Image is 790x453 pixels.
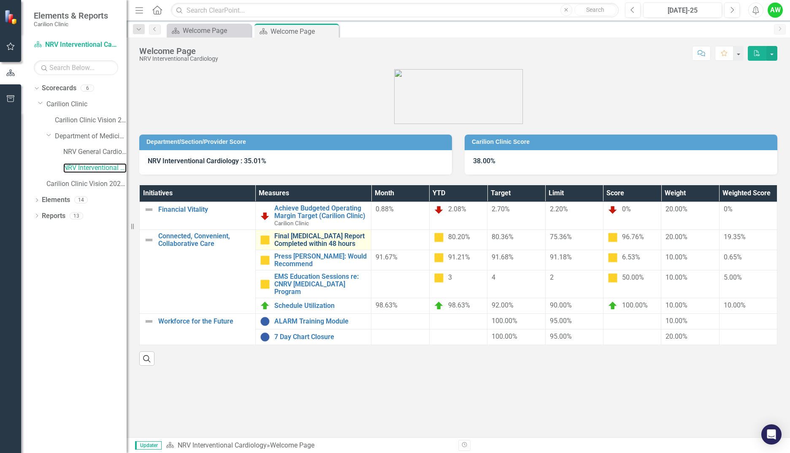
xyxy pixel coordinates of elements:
span: 98.63% [448,301,470,309]
span: 100.00% [622,301,648,309]
span: Search [586,6,604,13]
img: No Information [260,316,270,326]
span: 80.20% [448,233,470,241]
img: Caution [434,273,444,283]
img: Caution [260,279,270,289]
img: Caution [260,255,270,265]
span: 20.00% [666,233,687,241]
span: 6.53% [622,253,640,261]
a: EMS Education Sessions re: CNRV [MEDICAL_DATA] Program [274,273,367,295]
span: 91.67% [376,253,398,261]
img: Caution [608,273,618,283]
span: 20.00% [666,205,687,213]
a: Department of Medicine [55,132,127,141]
a: Elements [42,195,70,205]
img: Below Plan [434,205,444,215]
span: 91.18% [550,253,572,261]
td: Double-Click to Edit Right Click for Context Menu [255,230,371,250]
span: 75.36% [550,233,572,241]
input: Search ClearPoint... [171,3,619,18]
span: 2.08% [448,205,466,213]
div: NRV Interventional Cardiology [139,56,218,62]
span: 80.36% [492,233,514,241]
a: Carilion Clinic Vision 2025 (Full Version) [46,179,127,189]
span: 98.63% [376,301,398,309]
span: 91.21% [448,253,470,261]
span: Carilion Clinic [274,220,309,227]
div: Welcome Page [183,25,249,36]
span: 100.00% [492,317,517,325]
span: 2.20% [550,205,568,213]
a: Achieve Budgeted Operating Margin Target (Carilion Clinic) [274,205,367,219]
td: Double-Click to Edit Right Click for Context Menu [255,202,371,230]
span: Elements & Reports [34,11,108,21]
span: Updater [135,441,162,450]
span: 10.00% [666,253,687,261]
span: 5.00% [724,273,742,281]
td: Double-Click to Edit Right Click for Context Menu [255,270,371,298]
span: 19.35% [724,233,746,241]
a: Reports [42,211,65,221]
a: Press [PERSON_NAME]: Would Recommend [274,253,367,267]
div: Welcome Page [139,46,218,56]
small: Carilion Clinic [34,21,108,27]
td: Double-Click to Edit Right Click for Context Menu [255,250,371,270]
a: Schedule Utilization [274,302,367,310]
button: Search [574,4,617,16]
h3: Carilion Clinic Score [472,139,773,145]
a: Welcome Page [169,25,249,36]
a: ALARM Training Module [274,318,367,325]
span: 0.65% [724,253,742,261]
a: NRV Interventional Cardiology [178,441,267,449]
img: Caution [434,232,444,243]
span: 0.88% [376,205,394,213]
span: 10.00% [666,273,687,281]
a: Scorecards [42,84,76,93]
strong: 38.00% [473,157,495,165]
a: NRV Interventional Cardiology [34,40,118,50]
div: Welcome Page [270,441,314,449]
a: Carilion Clinic [46,100,127,109]
span: 10.00% [724,301,746,309]
span: 95.00% [550,332,572,340]
span: 92.00% [492,301,514,309]
span: 3 [448,274,452,282]
span: 0% [622,205,631,213]
img: On Target [260,301,270,311]
td: Double-Click to Edit Right Click for Context Menu [255,298,371,314]
img: Not Defined [144,316,154,326]
img: ClearPoint Strategy [4,10,19,24]
img: Caution [434,253,444,263]
a: 7 Day Chart Closure [274,333,367,341]
div: » [166,441,452,450]
h3: Department/Section/Provider Score [146,139,448,145]
a: Financial Vitality [158,206,251,213]
strong: NRV Interventional Cardiology : 35.01% [148,157,266,165]
td: Double-Click to Edit Right Click for Context Menu [140,230,256,314]
div: 14 [74,197,88,204]
button: [DATE]-25 [643,3,722,18]
span: 96.76% [622,233,644,241]
span: 20.00% [666,332,687,340]
div: [DATE]-25 [646,5,719,16]
span: 95.00% [550,317,572,325]
span: 10.00% [666,301,687,309]
td: Double-Click to Edit Right Click for Context Menu [255,329,371,345]
img: On Target [434,301,444,311]
span: 50.00% [622,274,644,282]
span: 0% [724,205,733,213]
img: carilion%20clinic%20logo%202.0.png [394,69,523,124]
a: NRV General Cardiology [63,147,127,157]
img: Below Plan [260,211,270,221]
span: 4 [492,273,495,281]
input: Search Below... [34,60,118,75]
a: Final [MEDICAL_DATA] Report Completed within 48 hours [274,232,367,247]
img: Below Plan [608,205,618,215]
button: AW [768,3,783,18]
img: Not Defined [144,205,154,215]
span: 91.68% [492,253,514,261]
a: NRV Interventional Cardiology [63,163,127,173]
a: Connected, Convenient, Collaborative Care [158,232,251,247]
td: Double-Click to Edit Right Click for Context Menu [140,314,256,345]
